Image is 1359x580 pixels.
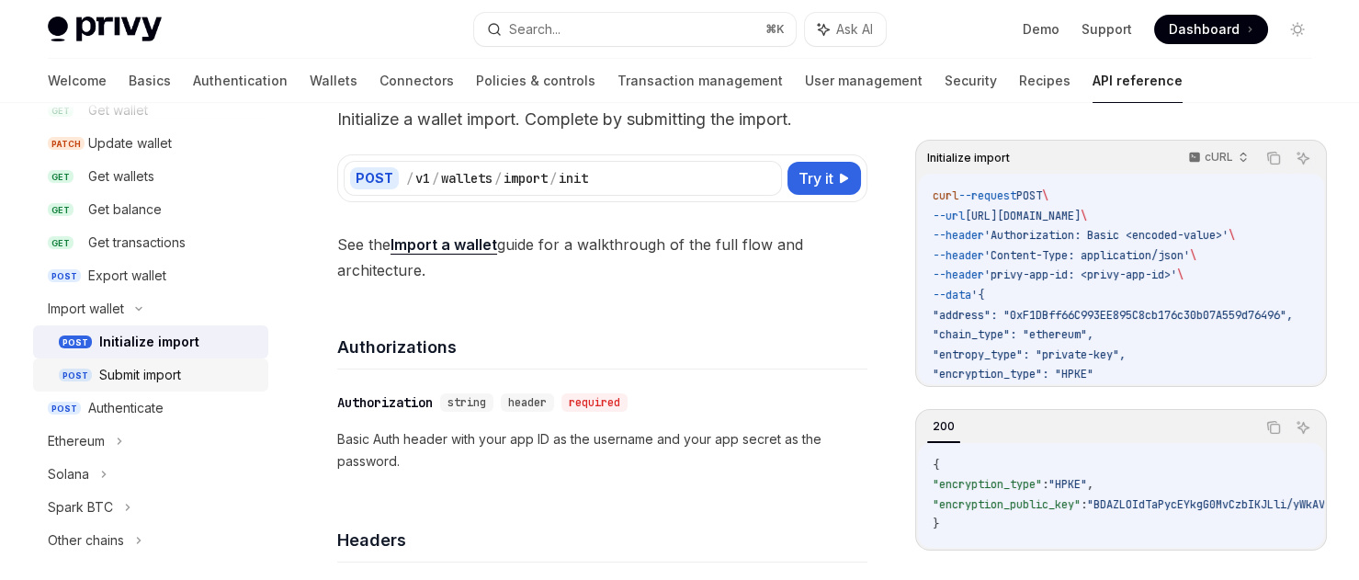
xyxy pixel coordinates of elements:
[88,132,172,154] div: Update wallet
[350,167,399,189] div: POST
[933,308,1293,323] span: "address": "0xF1DBff66C993EE895C8cb176c30b07A559d76496",
[99,364,181,386] div: Submit import
[415,169,430,188] div: v1
[1262,415,1285,439] button: Copy the contents from the code block
[965,209,1081,223] span: [URL][DOMAIN_NAME]
[945,59,997,103] a: Security
[59,335,92,349] span: POST
[559,169,588,188] div: init
[337,107,867,132] p: Initialize a wallet import. Complete by submitting the import.
[1081,497,1087,512] span: :
[33,392,268,425] a: POSTAuthenticate
[48,529,124,552] div: Other chains
[1178,142,1256,174] button: cURL
[391,235,497,255] a: Import a wallet
[971,288,984,302] span: '{
[1205,150,1233,165] p: cURL
[1169,20,1240,39] span: Dashboard
[805,59,923,103] a: User management
[933,497,1081,512] span: "encryption_public_key"
[933,477,1042,492] span: "encryption_type"
[958,188,1016,203] span: --request
[765,22,785,37] span: ⌘ K
[48,496,113,518] div: Spark BTC
[48,137,85,151] span: PATCH
[1042,477,1048,492] span: :
[984,228,1229,243] span: 'Authorization: Basic <encoded-value>'
[129,59,171,103] a: Basics
[432,169,439,188] div: /
[1262,146,1285,170] button: Copy the contents from the code block
[337,335,867,359] h4: Authorizations
[1016,188,1042,203] span: POST
[984,267,1177,282] span: 'privy-app-id: <privy-app-id>'
[441,169,493,188] div: wallets
[1177,267,1183,282] span: \
[406,169,413,188] div: /
[1042,188,1048,203] span: \
[33,259,268,292] a: POSTExport wallet
[88,265,166,287] div: Export wallet
[549,169,557,188] div: /
[48,402,81,415] span: POST
[1023,20,1059,39] a: Demo
[1229,228,1235,243] span: \
[933,188,958,203] span: curl
[48,298,124,320] div: Import wallet
[787,162,861,195] button: Try it
[447,395,486,410] span: string
[33,358,268,392] a: POSTSubmit import
[48,269,81,283] span: POST
[476,59,595,103] a: Policies & controls
[1048,477,1087,492] span: "HPKE"
[337,528,867,552] h4: Headers
[504,169,548,188] div: import
[1154,15,1268,44] a: Dashboard
[1093,59,1183,103] a: API reference
[193,59,288,103] a: Authentication
[933,458,939,472] span: {
[933,517,939,531] span: }
[337,232,867,283] span: See the guide for a walkthrough of the full flow and architecture.
[933,288,971,302] span: --data
[933,267,984,282] span: --header
[494,169,502,188] div: /
[798,167,833,189] span: Try it
[33,193,268,226] a: GETGet balance
[1190,248,1196,263] span: \
[33,226,268,259] a: GETGet transactions
[48,236,74,250] span: GET
[836,20,873,39] span: Ask AI
[508,395,547,410] span: header
[88,199,162,221] div: Get balance
[337,393,433,412] div: Authorization
[33,160,268,193] a: GETGet wallets
[933,347,1126,362] span: "entropy_type": "private-key",
[48,170,74,184] span: GET
[33,127,268,160] a: PATCHUpdate wallet
[1087,477,1093,492] span: ,
[927,151,1010,165] span: Initialize import
[48,17,162,42] img: light logo
[933,209,965,223] span: --url
[1082,20,1132,39] a: Support
[337,428,867,472] p: Basic Auth header with your app ID as the username and your app secret as the password.
[1291,146,1315,170] button: Ask AI
[88,165,154,188] div: Get wallets
[48,203,74,217] span: GET
[805,13,886,46] button: Ask AI
[1081,209,1087,223] span: \
[474,13,796,46] button: Search...⌘K
[310,59,357,103] a: Wallets
[933,367,1093,381] span: "encryption_type": "HPKE"
[48,463,89,485] div: Solana
[927,415,960,438] div: 200
[1283,15,1312,44] button: Toggle dark mode
[88,397,164,419] div: Authenticate
[33,325,268,358] a: POSTInitialize import
[509,18,561,40] div: Search...
[561,393,628,412] div: required
[99,331,199,353] div: Initialize import
[933,327,1093,342] span: "chain_type": "ethereum",
[48,430,105,452] div: Ethereum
